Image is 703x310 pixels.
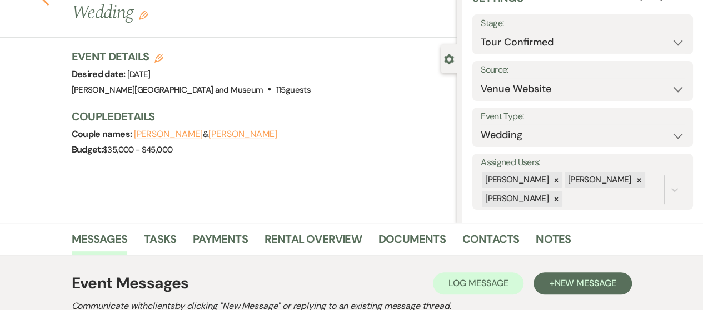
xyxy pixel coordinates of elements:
[144,230,176,255] a: Tasks
[534,272,631,294] button: +New Message
[208,130,277,139] button: [PERSON_NAME]
[378,230,446,255] a: Documents
[72,128,134,140] span: Couple names:
[72,109,446,124] h3: Couple Details
[462,230,520,255] a: Contacts
[134,130,203,139] button: [PERSON_NAME]
[565,172,633,188] div: [PERSON_NAME]
[482,191,550,207] div: [PERSON_NAME]
[265,230,362,255] a: Rental Overview
[139,10,148,20] button: Edit
[481,62,685,78] label: Source:
[72,49,311,64] h3: Event Details
[134,129,277,140] span: &
[127,69,151,80] span: [DATE]
[554,277,616,289] span: New Message
[481,155,685,171] label: Assigned Users:
[444,53,454,64] button: Close lead details
[72,272,189,295] h1: Event Messages
[481,109,685,125] label: Event Type:
[72,84,263,95] span: [PERSON_NAME][GEOGRAPHIC_DATA] and Museum
[72,68,127,80] span: Desired date:
[481,16,685,32] label: Stage:
[193,230,248,255] a: Payments
[72,230,128,255] a: Messages
[448,277,508,289] span: Log Message
[103,144,172,155] span: $35,000 - $45,000
[72,144,103,155] span: Budget:
[276,84,311,95] span: 115 guests
[482,172,550,188] div: [PERSON_NAME]
[433,272,523,294] button: Log Message
[536,230,571,255] a: Notes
